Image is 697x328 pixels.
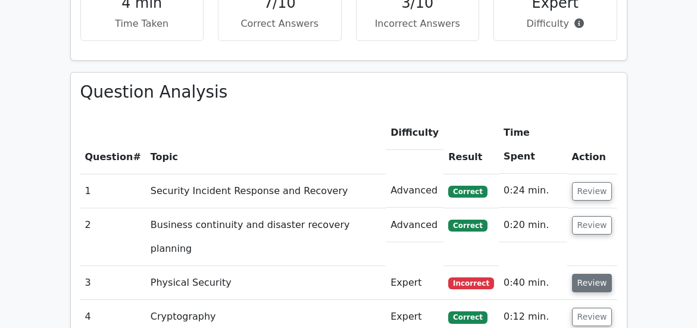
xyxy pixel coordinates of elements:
td: Physical Security [146,266,386,300]
button: Review [572,274,612,292]
th: Difficulty [386,116,443,150]
span: Correct [448,311,487,323]
span: Correct [448,220,487,232]
p: Time Taken [90,17,194,31]
span: Question [85,151,133,163]
th: Topic [146,116,386,174]
td: 0:20 min. [499,208,567,242]
p: Difficulty [504,17,607,31]
p: Incorrect Answers [366,17,470,31]
span: Correct [448,186,487,198]
td: 2 [80,208,146,266]
td: Advanced [386,174,443,208]
td: 3 [80,266,146,300]
td: 1 [80,174,146,208]
button: Review [572,182,612,201]
td: Advanced [386,208,443,242]
th: # [80,116,146,174]
td: 0:40 min. [499,266,567,300]
td: 0:24 min. [499,174,567,208]
th: Action [567,116,617,174]
button: Review [572,308,612,326]
p: Correct Answers [228,17,332,31]
td: Security Incident Response and Recovery [146,174,386,208]
th: Result [443,116,499,174]
td: Expert [386,266,443,300]
td: Business continuity and disaster recovery planning [146,208,386,266]
th: Time Spent [499,116,567,174]
h3: Question Analysis [80,82,617,102]
span: Incorrect [448,277,494,289]
button: Review [572,216,612,235]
